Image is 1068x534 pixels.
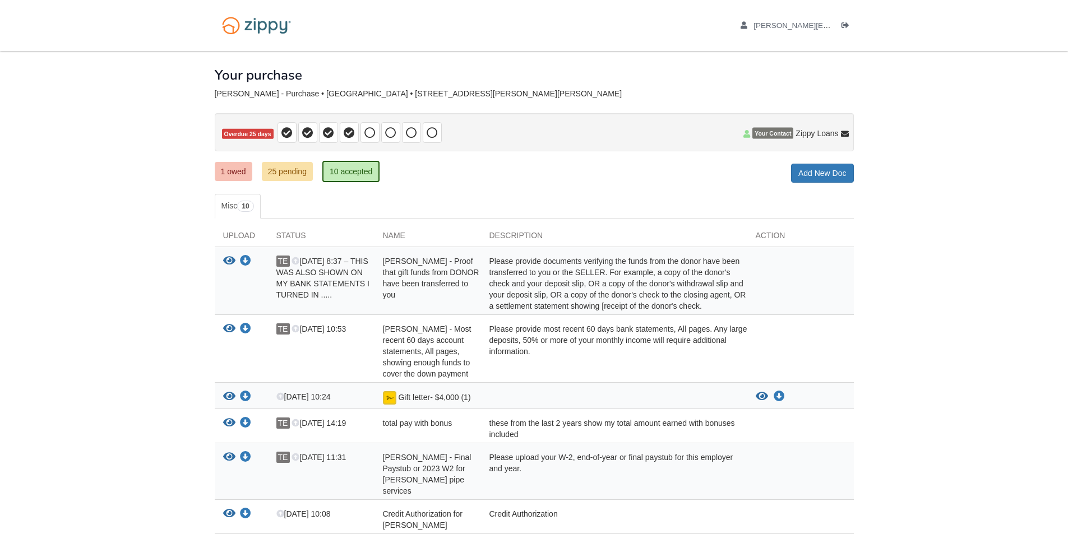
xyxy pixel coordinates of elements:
[322,161,380,182] a: 10 accepted
[481,508,747,531] div: Credit Authorization
[481,417,747,440] div: these from the last 2 years show my total amount earned with bonuses included
[223,452,235,463] button: View TAMMY ELLIS - Final Paystub or 2023 W2 for Stauffer pipe services
[383,391,396,405] img: Document accepted
[240,419,251,428] a: Download total pay with bonus
[276,392,331,401] span: [DATE] 10:24
[747,230,854,247] div: Action
[215,194,261,219] a: Misc
[481,256,747,312] div: Please provide documents verifying the funds from the donor have been transferred to you or the S...
[383,257,479,299] span: [PERSON_NAME] - Proof that gift funds from DONOR have been transferred to you
[774,392,785,401] a: Download Gift letter- $4,000 (1)
[756,391,768,402] button: View Gift letter- $4,000 (1)
[223,508,235,520] button: View Credit Authorization for TAMMY ELLIS
[240,257,251,266] a: Download Tammy - Proof that gift funds from DONOR have been transferred to you
[753,21,1006,30] span: tammy.vestal@yahoo.com
[215,89,854,99] div: [PERSON_NAME] - Purchase • [GEOGRAPHIC_DATA] • [STREET_ADDRESS][PERSON_NAME][PERSON_NAME]
[292,419,346,428] span: [DATE] 14:19
[276,257,369,299] span: [DATE] 8:37 – THIS WAS ALSO SHOWN ON MY BANK STATEMENTS I TURNED IN .....
[292,324,346,333] span: [DATE] 10:53
[276,452,290,463] span: TE
[375,230,481,247] div: Name
[223,256,235,267] button: View Tammy - Proof that gift funds from DONOR have been transferred to you
[240,393,251,402] a: Download Gift letter- $4,000 (1)
[276,256,290,267] span: TE
[383,324,471,378] span: [PERSON_NAME] - Most recent 60 days account statements, All pages, showing enough funds to cover ...
[276,417,290,429] span: TE
[223,417,235,429] button: View total pay with bonus
[481,452,747,496] div: Please upload your W-2, end-of-year or final paystub for this employer and year.
[292,453,346,462] span: [DATE] 11:31
[240,325,251,334] a: Download TAMMY ELLIS - Most recent 60 days account statements, All pages, showing enough funds to...
[223,391,235,403] button: View Gift letter- $4,000 (1)
[240,510,251,519] a: Download Credit Authorization for TAMMY ELLIS
[276,323,290,335] span: TE
[796,128,838,139] span: Zippy Loans
[222,129,274,140] span: Overdue 25 days
[223,323,235,335] button: View TAMMY ELLIS - Most recent 60 days account statements, All pages, showing enough funds to cov...
[383,419,452,428] span: total pay with bonus
[215,162,252,181] a: 1 owed
[481,323,747,379] div: Please provide most recent 60 days bank statements, All pages. Any large deposits, 50% or more of...
[215,68,302,82] h1: Your purchase
[237,201,253,212] span: 10
[262,162,313,181] a: 25 pending
[752,128,793,139] span: Your Contact
[842,21,854,32] a: Log out
[215,230,268,247] div: Upload
[481,230,747,247] div: Description
[268,230,375,247] div: Status
[791,164,854,183] a: Add New Doc
[215,11,298,40] img: Logo
[276,509,331,518] span: [DATE] 10:08
[383,453,471,495] span: [PERSON_NAME] - Final Paystub or 2023 W2 for [PERSON_NAME] pipe services
[398,393,470,402] span: Gift letter- $4,000 (1)
[240,453,251,462] a: Download TAMMY ELLIS - Final Paystub or 2023 W2 for Stauffer pipe services
[741,21,1007,32] a: edit profile
[383,509,463,530] span: Credit Authorization for [PERSON_NAME]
